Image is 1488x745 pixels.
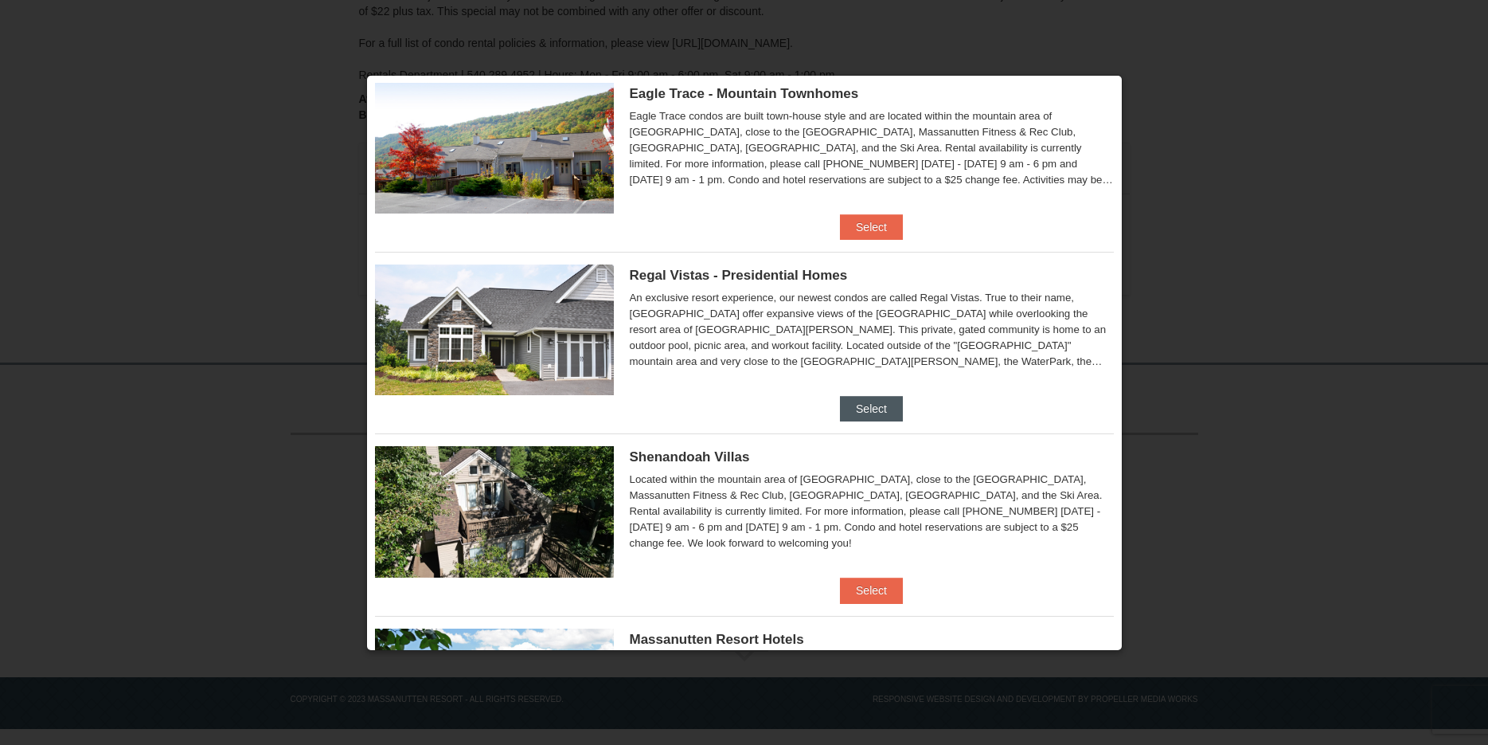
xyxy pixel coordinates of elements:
button: Select [840,578,903,603]
div: Located within the mountain area of [GEOGRAPHIC_DATA], close to the [GEOGRAPHIC_DATA], Massanutte... [630,472,1114,551]
div: An exclusive resort experience, our newest condos are called Regal Vistas. True to their name, [G... [630,290,1114,370]
img: 19218983-1-9b289e55.jpg [375,83,614,214]
span: Massanutten Resort Hotels [630,632,804,647]
span: Eagle Trace - Mountain Townhomes [630,86,859,101]
button: Select [840,396,903,422]
span: Regal Vistas - Presidential Homes [630,268,848,283]
span: Shenandoah Villas [630,449,750,465]
button: Select [840,214,903,240]
img: 19219019-2-e70bf45f.jpg [375,446,614,577]
img: 19218991-1-902409a9.jpg [375,265,614,395]
div: Eagle Trace condos are built town-house style and are located within the mountain area of [GEOGRA... [630,108,1114,188]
